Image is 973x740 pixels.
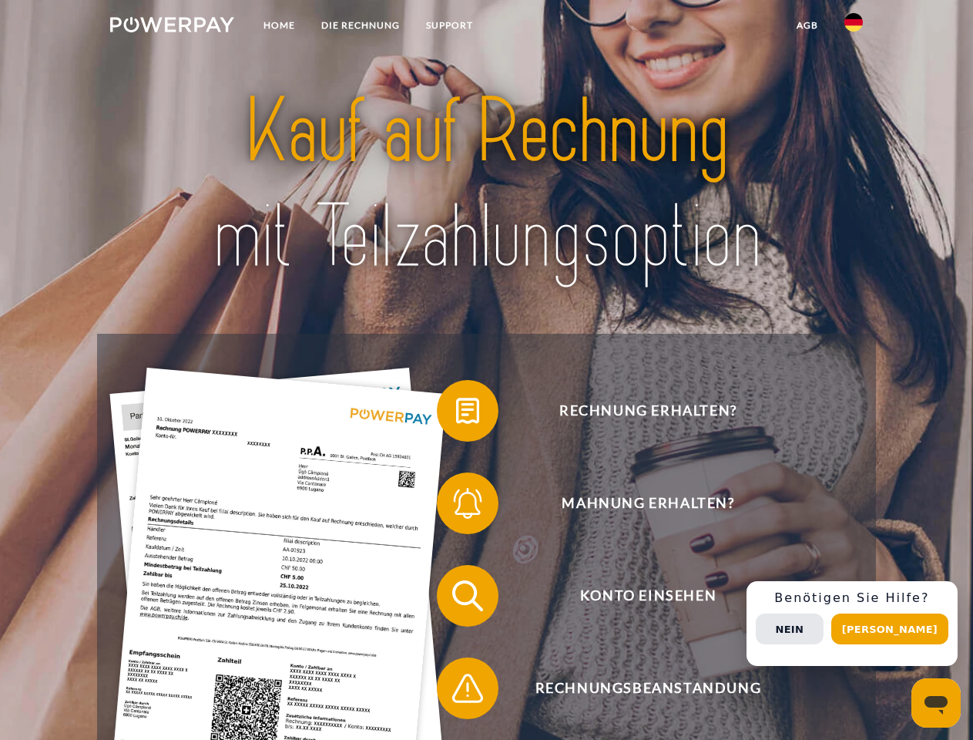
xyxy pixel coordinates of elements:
img: qb_bill.svg [448,392,487,430]
a: SUPPORT [413,12,486,39]
h3: Benötigen Sie Hilfe? [756,590,948,606]
span: Konto einsehen [459,565,837,627]
a: DIE RECHNUNG [308,12,413,39]
img: qb_warning.svg [448,669,487,708]
button: Konto einsehen [437,565,837,627]
button: [PERSON_NAME] [831,614,948,644]
span: Rechnung erhalten? [459,380,837,442]
span: Mahnung erhalten? [459,473,837,534]
a: agb [783,12,831,39]
img: de [844,13,863,32]
iframe: Schaltfläche zum Öffnen des Messaging-Fensters [911,678,961,728]
div: Schnellhilfe [747,581,958,666]
img: title-powerpay_de.svg [147,74,826,295]
span: Rechnungsbeanstandung [459,658,837,719]
img: logo-powerpay-white.svg [110,17,234,32]
a: Home [250,12,308,39]
button: Rechnungsbeanstandung [437,658,837,719]
button: Rechnung erhalten? [437,380,837,442]
button: Nein [756,614,824,644]
button: Mahnung erhalten? [437,473,837,534]
img: qb_bell.svg [448,484,487,523]
img: qb_search.svg [448,577,487,615]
